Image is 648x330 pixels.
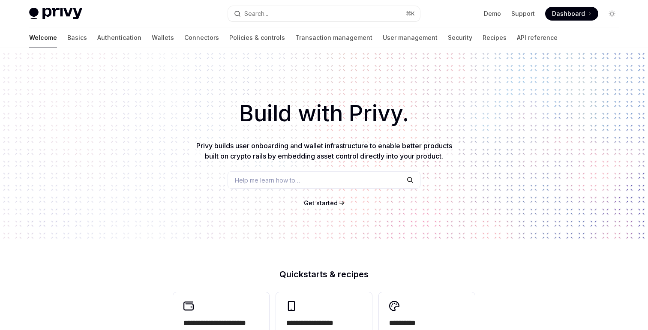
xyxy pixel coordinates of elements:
button: Toggle dark mode [605,7,619,21]
span: Help me learn how to… [235,176,300,185]
a: API reference [517,27,558,48]
button: Open search [228,6,420,21]
a: Security [448,27,472,48]
h2: Quickstarts & recipes [173,270,475,279]
img: light logo [29,8,82,20]
h1: Build with Privy. [14,97,634,130]
a: Connectors [184,27,219,48]
a: Dashboard [545,7,598,21]
a: Support [511,9,535,18]
div: Search... [244,9,268,19]
span: Privy builds user onboarding and wallet infrastructure to enable better products built on crypto ... [196,141,452,160]
a: Transaction management [295,27,372,48]
a: User management [383,27,438,48]
span: Get started [304,199,338,207]
a: Get started [304,199,338,207]
a: Basics [67,27,87,48]
a: Authentication [97,27,141,48]
a: Recipes [483,27,507,48]
span: Dashboard [552,9,585,18]
a: Policies & controls [229,27,285,48]
a: Demo [484,9,501,18]
span: ⌘ K [406,10,415,17]
a: Wallets [152,27,174,48]
a: Welcome [29,27,57,48]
